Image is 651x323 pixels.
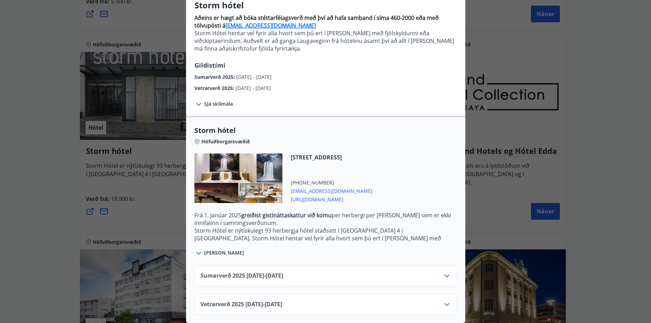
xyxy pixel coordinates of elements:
span: [DATE] - [DATE] [236,74,272,80]
span: [EMAIL_ADDRESS][DOMAIN_NAME] [291,186,372,195]
span: Gildistími [194,61,225,69]
span: [PHONE_NUMBER] [291,179,372,186]
strong: greiðist gistináttaskattur við komu [241,211,332,219]
span: Höfuðborgarsvæðið [201,138,250,145]
span: [URL][DOMAIN_NAME] [291,195,372,203]
span: Vetrarverð 2025 : [194,85,236,91]
span: Sjá skilmála [204,100,233,107]
span: [STREET_ADDRESS] [291,153,372,161]
span: [DATE] - [DATE] [236,85,271,91]
span: Sumarverð 2025 : [194,74,236,80]
strong: Aðeins er hægt að bóka stéttarfélagsverð með því að hafa samband í síma 460-2000 eða með tölvupós... [194,14,439,29]
p: Storm Hótel hentar vel fyrir alla hvort sem þú ert í [PERSON_NAME] með fjölskyldunni eða viðskipt... [194,29,457,52]
span: Storm hótel [194,126,457,135]
a: [EMAIL_ADDRESS][DOMAIN_NAME] [225,22,316,29]
p: Storm Hótel er nýtískulegt 93 herbergja hótel staðsett í [GEOGRAPHIC_DATA] 4 í [GEOGRAPHIC_DATA].... [194,227,457,257]
span: [PERSON_NAME] [204,249,244,256]
p: Frá 1. janúar 2025 per herbergi per [PERSON_NAME] sem er ekki innifalinn í samningsverðunum. [194,211,457,227]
